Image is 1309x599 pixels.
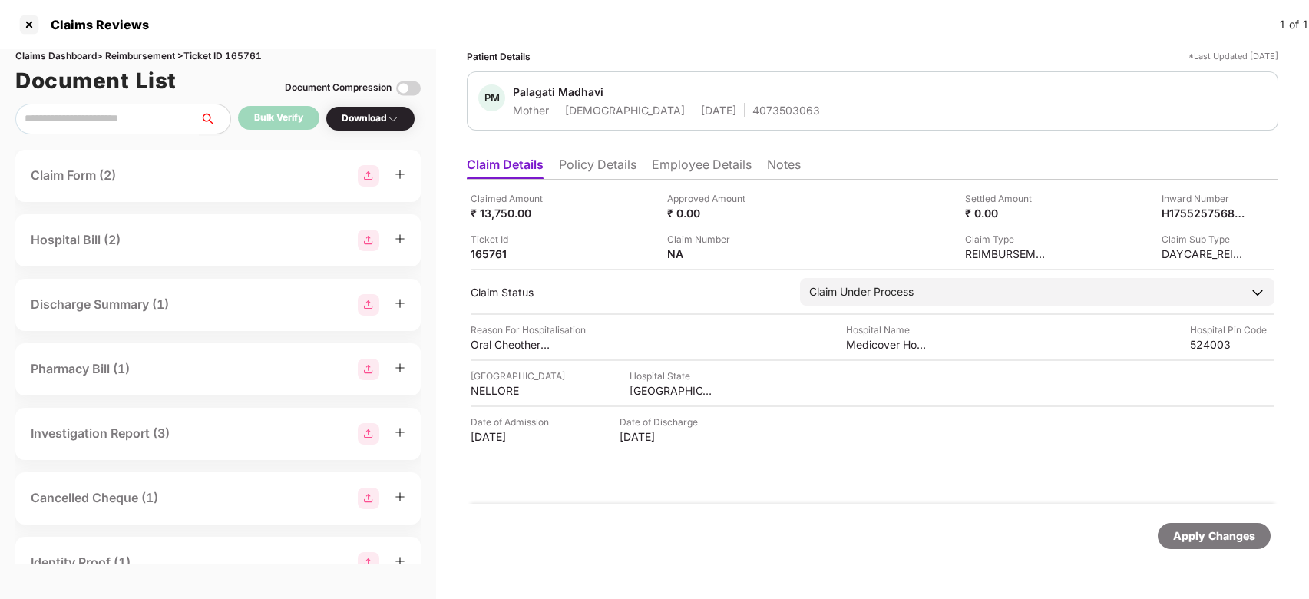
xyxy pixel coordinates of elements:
span: search [199,113,230,125]
div: Document Compression [285,81,392,95]
div: 4073503063 [752,103,820,117]
div: Medicover Hospitals [846,337,931,352]
div: 1 of 1 [1279,16,1309,33]
img: svg+xml;base64,PHN2ZyBpZD0iR3JvdXBfMjg4MTMiIGRhdGEtbmFtZT0iR3JvdXAgMjg4MTMiIHhtbG5zPSJodHRwOi8vd3... [358,230,379,251]
div: NA [667,247,752,261]
div: [GEOGRAPHIC_DATA] [471,369,565,383]
div: Approved Amount [667,191,752,206]
div: Identity Proof (1) [31,553,131,572]
div: Hospital State [630,369,714,383]
div: [DATE] [471,429,555,444]
div: Pharmacy Bill (1) [31,359,130,379]
div: [GEOGRAPHIC_DATA] [630,383,714,398]
div: Discharge Summary (1) [31,295,169,314]
div: Claim Status [471,285,785,299]
div: Hospital Bill (2) [31,230,121,250]
div: NELLORE [471,383,555,398]
div: Patient Details [467,49,531,64]
div: Claims Reviews [41,17,149,32]
div: ₹ 13,750.00 [471,206,555,220]
img: svg+xml;base64,PHN2ZyBpZD0iR3JvdXBfMjg4MTMiIGRhdGEtbmFtZT0iR3JvdXAgMjg4MTMiIHhtbG5zPSJodHRwOi8vd3... [358,359,379,380]
div: Claimed Amount [471,191,555,206]
div: Hospital Name [846,323,931,337]
div: *Last Updated [DATE] [1188,49,1278,64]
span: plus [395,298,405,309]
div: REIMBURSEMENT [965,247,1050,261]
div: Claim Type [965,232,1050,247]
img: svg+xml;base64,PHN2ZyBpZD0iR3JvdXBfMjg4MTMiIGRhdGEtbmFtZT0iR3JvdXAgMjg4MTMiIHhtbG5zPSJodHRwOi8vd3... [358,552,379,574]
div: Download [342,111,399,126]
span: plus [395,427,405,438]
div: Oral Cheotherapy [471,337,555,352]
div: [DATE] [620,429,704,444]
div: Hospital Pin Code [1190,323,1274,337]
li: Notes [767,157,801,179]
span: plus [395,362,405,373]
div: Mother [513,103,549,117]
li: Employee Details [652,157,752,179]
img: svg+xml;base64,PHN2ZyBpZD0iR3JvdXBfMjg4MTMiIGRhdGEtbmFtZT0iR3JvdXAgMjg4MTMiIHhtbG5zPSJodHRwOi8vd3... [358,488,379,509]
div: Reason For Hospitalisation [471,323,586,337]
img: svg+xml;base64,PHN2ZyBpZD0iR3JvdXBfMjg4MTMiIGRhdGEtbmFtZT0iR3JvdXAgMjg4MTMiIHhtbG5zPSJodHRwOi8vd3... [358,165,379,187]
div: ₹ 0.00 [965,206,1050,220]
div: DAYCARE_REIMBURSEMENT [1162,247,1246,261]
h1: Document List [15,64,177,98]
img: svg+xml;base64,PHN2ZyBpZD0iR3JvdXBfMjg4MTMiIGRhdGEtbmFtZT0iR3JvdXAgMjg4MTMiIHhtbG5zPSJodHRwOi8vd3... [358,423,379,445]
div: 524003 [1190,337,1274,352]
div: [DATE] [701,103,736,117]
div: Claim Under Process [809,283,914,300]
div: Inward Number [1162,191,1246,206]
span: plus [395,169,405,180]
div: Settled Amount [965,191,1050,206]
div: H1755257568619806660 [1162,206,1246,220]
img: svg+xml;base64,PHN2ZyBpZD0iVG9nZ2xlLTMyeDMyIiB4bWxucz0iaHR0cDovL3d3dy53My5vcmcvMjAwMC9zdmciIHdpZH... [396,76,421,101]
li: Policy Details [559,157,636,179]
div: Ticket Id [471,232,555,247]
img: svg+xml;base64,PHN2ZyBpZD0iRHJvcGRvd24tMzJ4MzIiIHhtbG5zPSJodHRwOi8vd3d3LnczLm9yZy8yMDAwL3N2ZyIgd2... [387,113,399,125]
img: downArrowIcon [1250,285,1265,300]
div: Claim Sub Type [1162,232,1246,247]
li: Claim Details [467,157,544,179]
div: PM [478,84,505,111]
div: 165761 [471,247,555,261]
div: [DEMOGRAPHIC_DATA] [565,103,685,117]
button: search [199,104,231,134]
div: ₹ 0.00 [667,206,752,220]
div: Claims Dashboard > Reimbursement > Ticket ID 165761 [15,49,421,64]
div: Claim Number [667,232,752,247]
img: svg+xml;base64,PHN2ZyBpZD0iR3JvdXBfMjg4MTMiIGRhdGEtbmFtZT0iR3JvdXAgMjg4MTMiIHhtbG5zPSJodHRwOi8vd3... [358,294,379,316]
span: plus [395,491,405,502]
div: Palagati Madhavi [513,84,603,99]
div: Date of Discharge [620,415,704,429]
div: Cancelled Cheque (1) [31,488,158,508]
span: plus [395,233,405,244]
span: plus [395,556,405,567]
div: Date of Admission [471,415,555,429]
div: Apply Changes [1173,528,1255,544]
div: Claim Form (2) [31,166,116,185]
div: Investigation Report (3) [31,424,170,443]
div: Bulk Verify [254,111,303,125]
